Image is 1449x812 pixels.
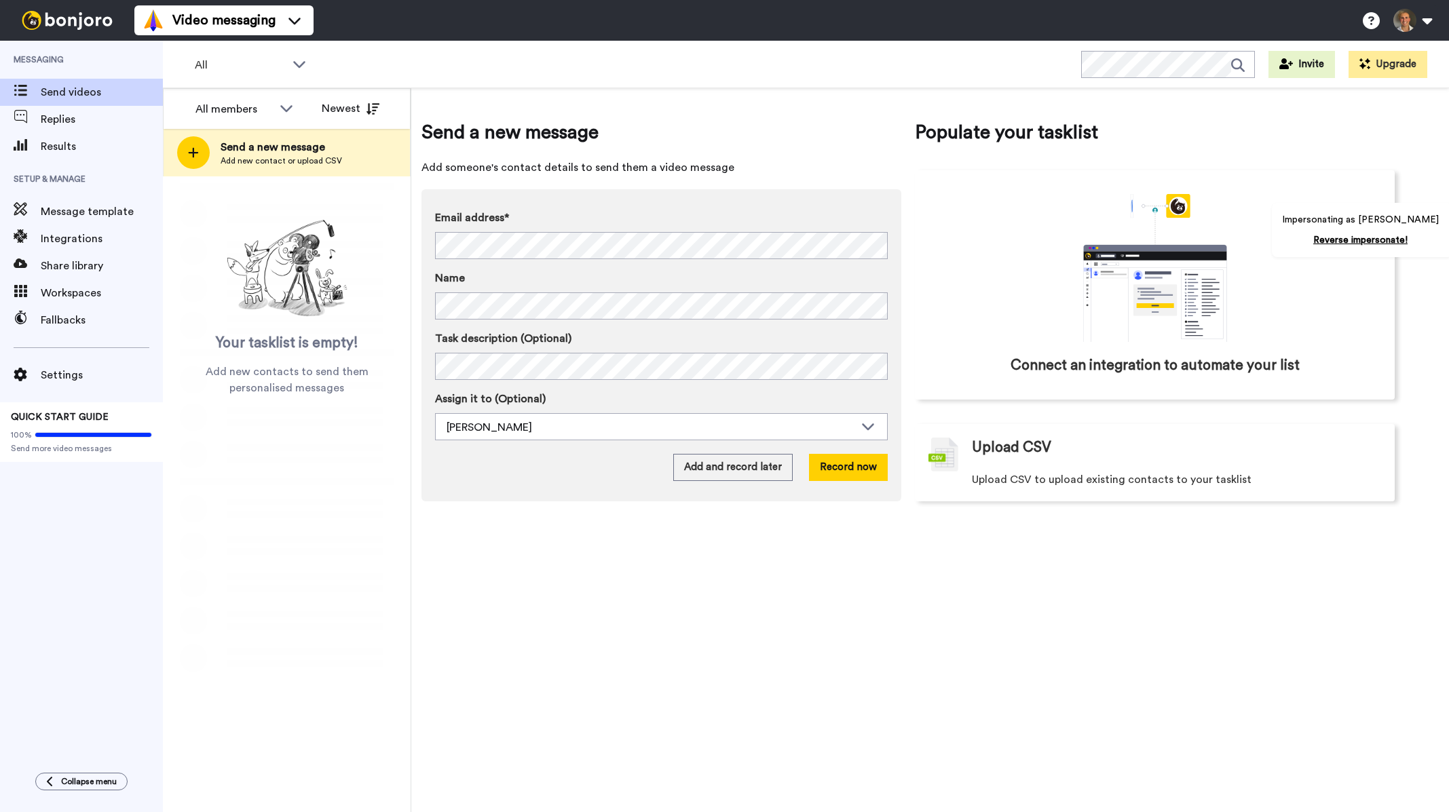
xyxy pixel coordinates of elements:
span: QUICK START GUIDE [11,412,109,422]
span: Your tasklist is empty! [216,333,358,353]
img: bj-logo-header-white.svg [16,11,118,30]
span: Upload CSV [972,438,1051,458]
p: Impersonating as [PERSON_NAME] [1282,213,1439,227]
span: Message template [41,204,163,220]
span: Video messaging [172,11,276,30]
img: vm-color.svg [143,9,164,31]
span: Upload CSV to upload existing contacts to your tasklist [972,471,1252,488]
button: Invite [1268,51,1335,78]
span: Populate your tasklist [915,119,1395,146]
span: Results [41,138,163,155]
button: Newest [312,95,390,122]
img: csv-grey.png [928,438,958,471]
span: Integrations [41,231,163,247]
span: Replies [41,111,163,128]
button: Record now [809,454,888,481]
span: Add new contacts to send them personalised messages [183,364,390,396]
span: Name [435,270,465,286]
img: ready-set-action.png [219,214,355,323]
button: Add and record later [673,454,793,481]
button: Collapse menu [35,773,128,790]
span: Share library [41,258,163,274]
span: Add someone's contact details to send them a video message [421,159,901,176]
span: All [195,57,286,73]
label: Task description (Optional) [435,330,888,347]
div: All members [195,101,273,117]
button: Upgrade [1349,51,1427,78]
div: animation [1053,194,1257,342]
div: [PERSON_NAME] [447,419,854,436]
span: Connect an integration to automate your list [1011,355,1300,376]
span: 100% [11,429,32,440]
span: Send more video messages [11,443,152,454]
span: Send videos [41,84,163,100]
span: Collapse menu [61,776,117,787]
span: Fallbacks [41,312,163,328]
span: Send a new message [421,119,901,146]
span: Settings [41,367,163,383]
label: Assign it to (Optional) [435,391,888,407]
a: Reverse impersonate! [1313,235,1408,245]
span: Workspaces [41,285,163,301]
span: Add new contact or upload CSV [221,155,342,166]
span: Send a new message [221,139,342,155]
label: Email address* [435,210,888,226]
